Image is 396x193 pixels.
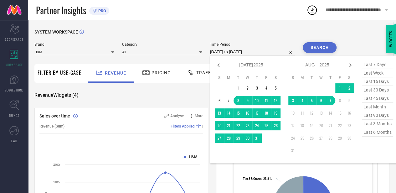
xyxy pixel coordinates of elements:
[271,121,280,130] td: Sat Jul 26 2025
[316,108,326,118] td: Wed Aug 13 2025
[362,94,393,103] span: last 45 days
[215,61,222,69] div: Previous month
[252,75,262,80] th: Thursday
[252,108,262,118] td: Thu Jul 17 2025
[335,108,345,118] td: Fri Aug 15 2025
[298,108,307,118] td: Mon Aug 11 2025
[243,177,272,180] text: : 23.8 %
[234,96,243,105] td: Tue Jul 08 2025
[288,75,298,80] th: Sunday
[345,108,354,118] td: Sat Aug 16 2025
[307,108,316,118] td: Tue Aug 12 2025
[234,133,243,143] td: Tue Jul 29 2025
[196,70,216,75] span: Traffic
[215,75,224,80] th: Sunday
[39,113,70,118] span: Sales over time
[224,133,234,143] td: Mon Jul 28 2025
[298,96,307,105] td: Mon Aug 04 2025
[215,108,224,118] td: Sun Jul 13 2025
[288,146,298,155] td: Sun Aug 31 2025
[362,103,393,111] span: last month
[224,96,234,105] td: Mon Jul 07 2025
[39,124,64,128] span: Revenue (Sum)
[202,124,203,128] span: |
[170,114,184,118] span: Analyse
[122,42,202,47] span: Category
[316,121,326,130] td: Wed Aug 20 2025
[345,133,354,143] td: Sat Aug 30 2025
[234,108,243,118] td: Tue Jul 15 2025
[345,83,354,93] td: Sat Aug 02 2025
[243,177,262,180] tspan: Tier 3 & Others
[34,29,78,34] span: SYSTEM WORKSPACE
[288,96,298,105] td: Sun Aug 03 2025
[326,75,335,80] th: Thursday
[362,86,393,94] span: last 30 days
[271,75,280,80] th: Saturday
[164,114,169,118] svg: Zoom
[326,133,335,143] td: Thu Aug 28 2025
[53,180,60,184] text: 18Cr
[34,92,79,98] span: Revenue Widgets ( 4 )
[210,42,295,47] span: Time Period
[36,4,86,17] span: Partner Insights
[307,121,316,130] td: Tue Aug 19 2025
[224,75,234,80] th: Monday
[215,121,224,130] td: Sun Jul 20 2025
[252,83,262,93] td: Thu Jul 03 2025
[243,133,252,143] td: Wed Jul 30 2025
[326,108,335,118] td: Thu Aug 14 2025
[105,70,126,76] span: Revenue
[152,70,171,75] span: Pricing
[210,48,295,56] input: Select time period
[326,121,335,130] td: Thu Aug 21 2025
[362,120,393,128] span: last 3 months
[262,121,271,130] td: Fri Jul 25 2025
[307,133,316,143] td: Tue Aug 26 2025
[335,83,345,93] td: Fri Aug 01 2025
[288,121,298,130] td: Sun Aug 17 2025
[252,121,262,130] td: Thu Jul 24 2025
[38,69,81,76] span: Filter By Use-Case
[362,60,393,69] span: last 7 days
[252,96,262,105] td: Thu Jul 10 2025
[306,4,318,16] div: Open download list
[243,96,252,105] td: Wed Jul 09 2025
[252,133,262,143] td: Thu Jul 31 2025
[6,62,23,67] span: WORKSPACE
[189,155,198,159] text: H&M
[362,77,393,86] span: last 15 days
[347,61,354,69] div: Next month
[53,163,60,166] text: 20Cr
[303,42,337,53] button: Search
[224,108,234,118] td: Mon Jul 14 2025
[316,133,326,143] td: Wed Aug 27 2025
[335,96,345,105] td: Fri Aug 08 2025
[224,121,234,130] td: Mon Jul 21 2025
[345,96,354,105] td: Sat Aug 09 2025
[243,108,252,118] td: Wed Jul 16 2025
[262,108,271,118] td: Fri Jul 18 2025
[262,83,271,93] td: Fri Jul 04 2025
[288,133,298,143] td: Sun Aug 24 2025
[34,42,114,47] span: Brand
[316,96,326,105] td: Wed Aug 06 2025
[307,96,316,105] td: Tue Aug 05 2025
[234,121,243,130] td: Tue Jul 22 2025
[9,113,19,118] span: TRENDS
[5,88,24,92] span: SUGGESTIONS
[335,133,345,143] td: Fri Aug 29 2025
[335,75,345,80] th: Friday
[345,75,354,80] th: Saturday
[215,133,224,143] td: Sun Jul 27 2025
[234,83,243,93] td: Tue Jul 01 2025
[326,96,335,105] td: Thu Aug 07 2025
[262,96,271,105] td: Fri Jul 11 2025
[316,75,326,80] th: Wednesday
[243,121,252,130] td: Wed Jul 23 2025
[234,75,243,80] th: Tuesday
[345,121,354,130] td: Sat Aug 23 2025
[11,138,17,143] span: FWD
[271,108,280,118] td: Sat Jul 19 2025
[335,121,345,130] td: Fri Aug 22 2025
